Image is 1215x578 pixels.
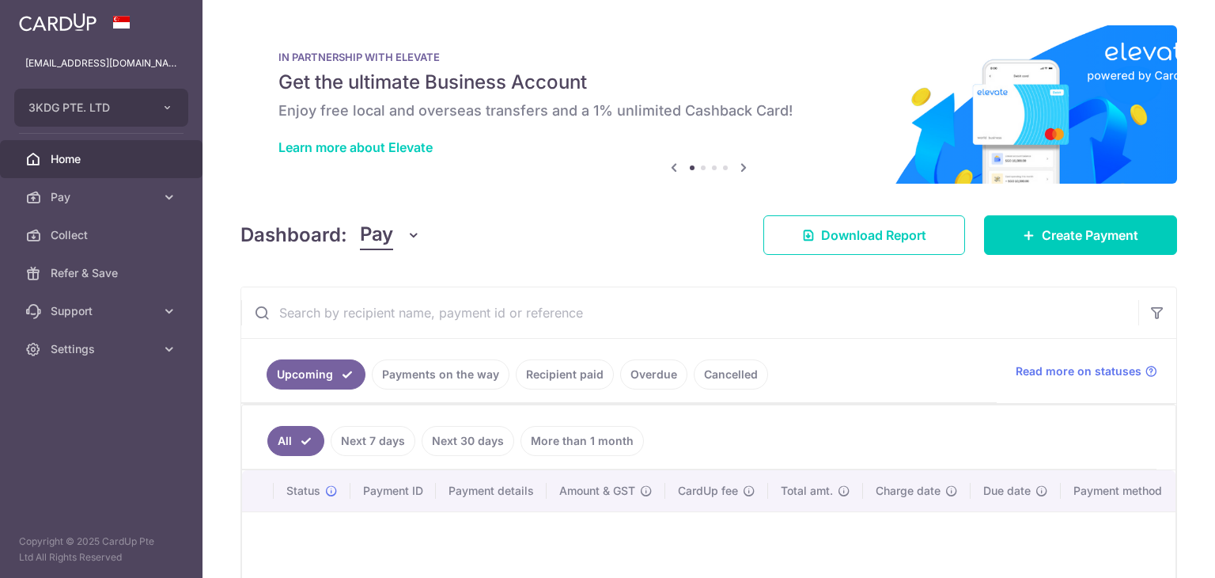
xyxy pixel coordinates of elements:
img: Renovation banner [240,25,1177,184]
th: Payment details [436,470,547,511]
a: Next 7 days [331,426,415,456]
button: Pay [360,220,421,250]
th: Payment ID [350,470,436,511]
th: Payment method [1061,470,1181,511]
span: Pay [360,220,393,250]
h5: Get the ultimate Business Account [278,70,1139,95]
span: Support [51,303,155,319]
span: CardUp fee [678,483,738,499]
span: Total amt. [781,483,833,499]
p: [EMAIL_ADDRESS][DOMAIN_NAME] [25,55,177,71]
h6: Enjoy free local and overseas transfers and a 1% unlimited Cashback Card! [278,101,1139,120]
span: Create Payment [1042,226,1138,245]
button: 3KDG PTE. LTD [14,89,188,127]
a: Upcoming [267,359,365,390]
a: Download Report [763,215,965,255]
a: Learn more about Elevate [278,139,433,155]
span: Pay [51,189,155,205]
a: Next 30 days [422,426,514,456]
a: Cancelled [694,359,768,390]
h4: Dashboard: [240,221,347,249]
a: Create Payment [984,215,1177,255]
p: IN PARTNERSHIP WITH ELEVATE [278,51,1139,63]
a: All [267,426,324,456]
span: 3KDG PTE. LTD [28,100,146,116]
span: Download Report [821,226,926,245]
a: Read more on statuses [1016,363,1157,379]
span: Charge date [876,483,941,499]
span: Settings [51,341,155,357]
span: Amount & GST [559,483,635,499]
span: Collect [51,227,155,243]
img: CardUp [19,13,97,32]
a: Payments on the way [372,359,509,390]
span: Refer & Save [51,265,155,281]
a: Overdue [620,359,687,390]
span: Read more on statuses [1016,363,1141,379]
a: More than 1 month [520,426,644,456]
a: Recipient paid [516,359,614,390]
span: Due date [983,483,1031,499]
input: Search by recipient name, payment id or reference [241,287,1138,338]
span: Home [51,151,155,167]
span: Status [286,483,320,499]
